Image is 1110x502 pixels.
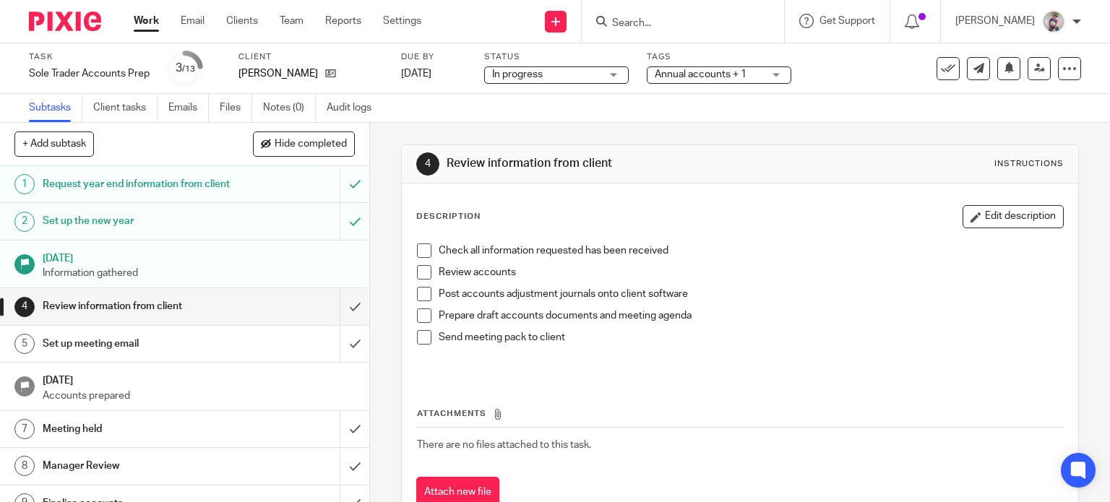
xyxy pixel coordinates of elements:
[439,287,1064,301] p: Post accounts adjustment journals onto client software
[647,51,791,63] label: Tags
[43,389,355,403] p: Accounts prepared
[327,94,382,122] a: Audit logs
[14,131,94,156] button: + Add subtask
[417,410,486,417] span: Attachments
[93,94,158,122] a: Client tasks
[439,308,1064,323] p: Prepare draft accounts documents and meeting agenda
[1042,10,1065,33] img: DBTieDye.jpg
[14,419,35,439] div: 7
[14,212,35,232] div: 2
[417,440,591,450] span: There are no files attached to this task.
[253,131,355,156] button: Hide completed
[43,333,231,355] h1: Set up meeting email
[401,69,431,79] span: [DATE]
[220,94,252,122] a: Files
[168,94,209,122] a: Emails
[439,330,1064,345] p: Send meeting pack to client
[43,266,355,280] p: Information gathered
[43,248,355,266] h1: [DATE]
[14,297,35,317] div: 4
[401,51,466,63] label: Due by
[134,14,159,28] a: Work
[43,455,231,477] h1: Manager Review
[43,173,231,195] h1: Request year end information from client
[383,14,421,28] a: Settings
[439,243,1064,258] p: Check all information requested has been received
[263,94,316,122] a: Notes (0)
[955,14,1035,28] p: [PERSON_NAME]
[655,69,747,79] span: Annual accounts + 1
[43,295,231,317] h1: Review information from client
[611,17,741,30] input: Search
[29,66,150,81] div: Sole Trader Accounts Prep
[994,158,1064,170] div: Instructions
[29,94,82,122] a: Subtasks
[325,14,361,28] a: Reports
[14,174,35,194] div: 1
[238,51,383,63] label: Client
[182,65,195,73] small: /13
[14,456,35,476] div: 8
[275,139,347,150] span: Hide completed
[14,334,35,354] div: 5
[439,265,1064,280] p: Review accounts
[416,152,439,176] div: 4
[176,60,195,77] div: 3
[43,418,231,440] h1: Meeting held
[226,14,258,28] a: Clients
[181,14,205,28] a: Email
[819,16,875,26] span: Get Support
[447,156,770,171] h1: Review information from client
[484,51,629,63] label: Status
[492,69,543,79] span: In progress
[280,14,304,28] a: Team
[416,211,481,222] p: Description
[238,66,318,81] p: [PERSON_NAME]
[43,370,355,388] h1: [DATE]
[963,205,1064,228] button: Edit description
[43,210,231,232] h1: Set up the new year
[29,51,150,63] label: Task
[29,12,101,31] img: Pixie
